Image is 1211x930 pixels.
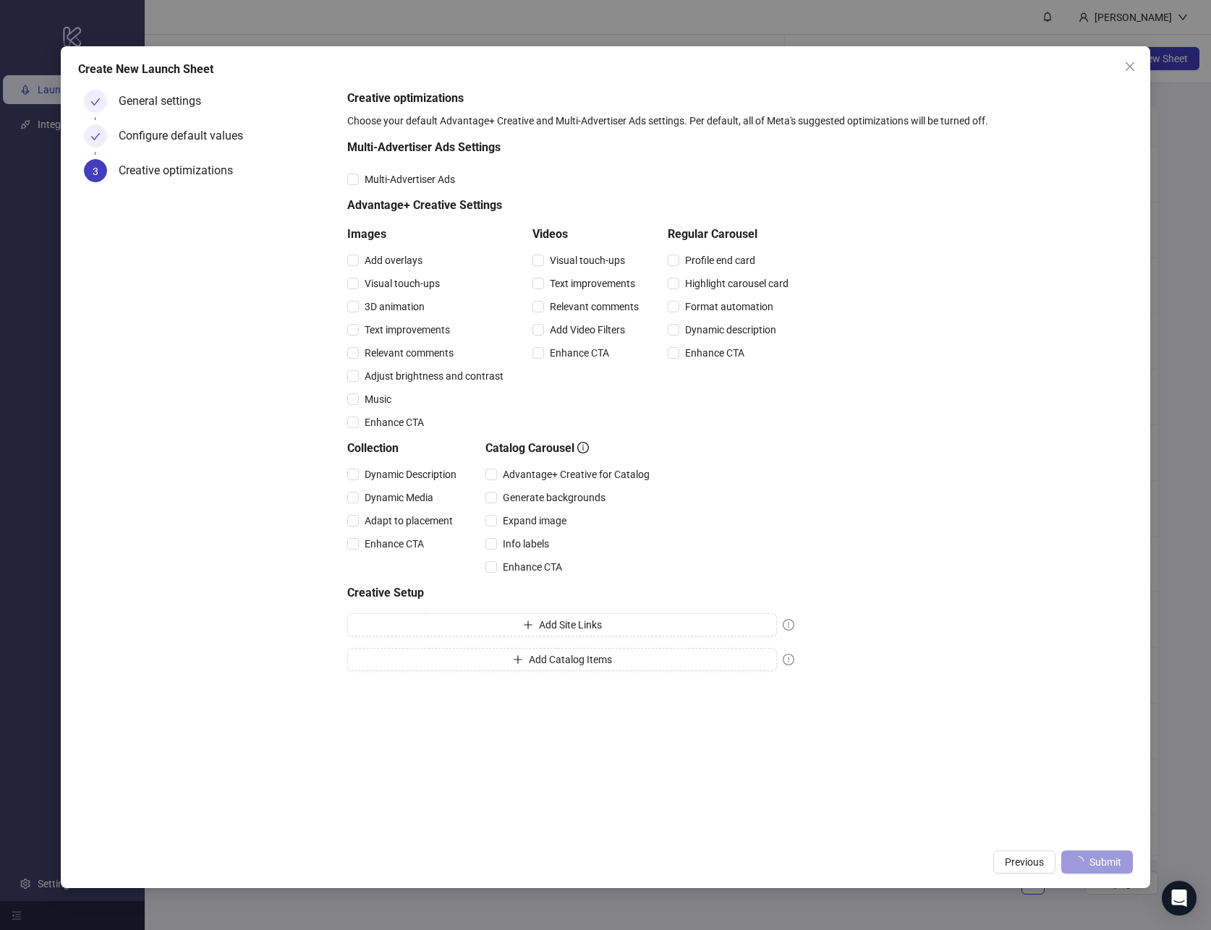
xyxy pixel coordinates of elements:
[359,536,430,552] span: Enhance CTA
[679,299,779,315] span: Format automation
[359,345,459,361] span: Relevant comments
[485,440,655,457] h5: Catalog Carousel
[1118,55,1142,78] button: Close
[93,166,98,177] span: 3
[78,61,1134,78] div: Create New Launch Sheet
[347,139,794,156] h5: Multi-Advertiser Ads Settings
[359,322,456,338] span: Text improvements
[497,536,555,552] span: Info labels
[347,440,462,457] h5: Collection
[497,490,611,505] span: Generate backgrounds
[1005,856,1044,868] span: Previous
[544,276,641,291] span: Text improvements
[359,513,459,529] span: Adapt to placement
[359,276,446,291] span: Visual touch-ups
[544,322,631,338] span: Add Video Filters
[1089,856,1121,868] span: Submit
[529,654,612,665] span: Add Catalog Items
[1074,856,1084,866] span: loading
[347,90,1127,107] h5: Creative optimizations
[1162,881,1197,916] div: Open Intercom Messenger
[90,97,101,107] span: check
[347,226,509,243] h5: Images
[359,391,397,407] span: Music
[359,171,461,187] span: Multi-Advertiser Ads
[119,90,213,113] div: General settings
[668,226,794,243] h5: Regular Carousel
[359,490,439,505] span: Dynamic Media
[359,466,462,482] span: Dynamic Description
[544,252,631,268] span: Visual touch-ups
[497,513,572,529] span: Expand image
[359,299,430,315] span: 3D animation
[1061,850,1133,874] button: Submit
[544,345,615,361] span: Enhance CTA
[679,252,761,268] span: Profile end card
[359,252,428,268] span: Add overlays
[544,299,645,315] span: Relevant comments
[347,197,794,214] h5: Advantage+ Creative Settings
[577,442,589,453] span: info-circle
[1124,61,1136,72] span: close
[679,322,782,338] span: Dynamic description
[679,345,750,361] span: Enhance CTA
[90,132,101,142] span: check
[347,113,1127,129] div: Choose your default Advantage+ Creative and Multi-Advertiser Ads settings. Per default, all of Me...
[347,648,777,671] button: Add Catalog Items
[993,850,1055,874] button: Previous
[359,368,509,384] span: Adjust brightness and contrast
[497,559,568,575] span: Enhance CTA
[359,414,430,430] span: Enhance CTA
[539,619,602,631] span: Add Site Links
[783,654,794,665] span: exclamation-circle
[523,620,533,630] span: plus
[513,654,523,665] span: plus
[497,466,655,482] span: Advantage+ Creative for Catalog
[119,159,245,182] div: Creative optimizations
[347,613,777,636] button: Add Site Links
[783,619,794,631] span: exclamation-circle
[347,584,794,602] h5: Creative Setup
[532,226,645,243] h5: Videos
[119,124,255,148] div: Configure default values
[679,276,794,291] span: Highlight carousel card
